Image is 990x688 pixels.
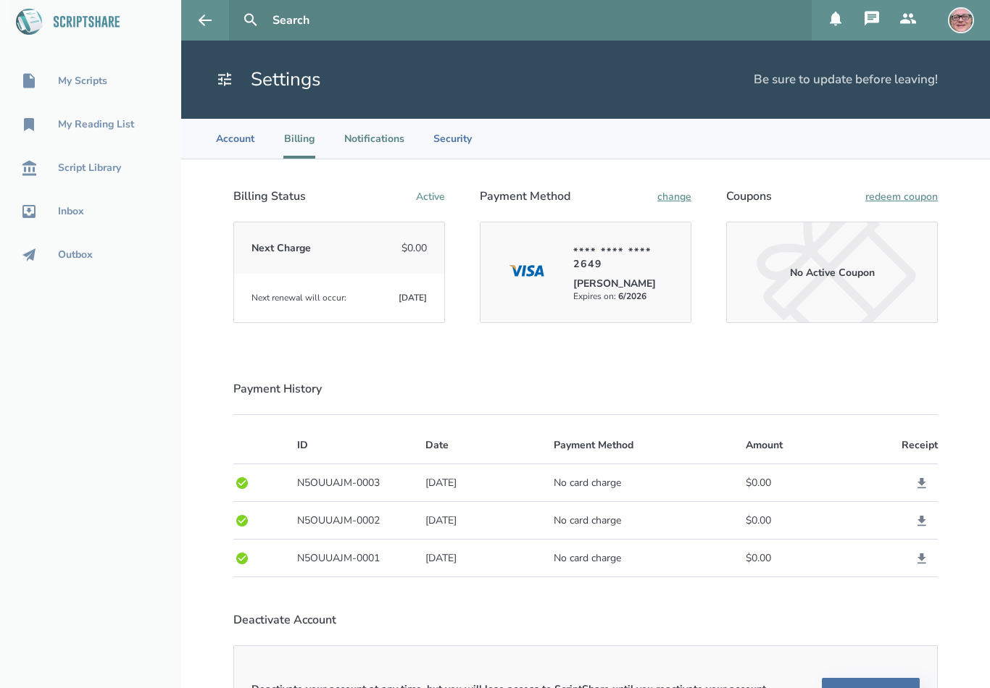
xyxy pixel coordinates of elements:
[746,438,783,452] div: Amount
[402,241,427,255] div: $0.00
[251,241,311,255] div: Next Charge
[58,249,93,261] div: Outbox
[865,190,938,204] button: redeem coupon
[433,119,472,159] li: Security
[297,476,380,490] div: N5OUUAJM-0003
[573,243,673,271] div: 2649
[754,72,938,88] div: Be sure to update before leaving!
[233,188,306,204] h2: Billing Status
[344,119,404,159] li: Notifications
[283,119,315,159] li: Billing
[233,550,251,567] svg: Payment success
[948,7,974,33] img: user_1750710343-crop.jpg
[233,512,251,529] svg: Payment success
[58,162,121,174] div: Script Library
[726,188,772,204] h2: Coupons
[554,551,621,565] div: No card charge
[746,551,771,565] div: $0.00
[573,277,673,290] div: [PERSON_NAME]
[746,476,771,490] div: $0.00
[425,551,457,565] div: [DATE]
[746,513,771,527] div: $0.00
[58,119,134,130] div: My Reading List
[554,438,633,452] div: Payment Method
[573,290,673,302] div: Expires on:
[425,476,457,490] div: [DATE]
[58,75,107,87] div: My Scripts
[657,190,691,204] button: change
[618,290,646,302] strong: 6 / 2026
[554,476,621,490] div: No card charge
[216,67,321,93] h1: Settings
[399,292,427,303] div: [DATE]
[906,467,938,499] a: View Receipt
[233,612,938,628] h2: Deactivate Account
[216,119,254,159] li: Account
[233,474,251,492] svg: Payment success
[906,542,938,574] a: View Receipt
[874,438,938,452] div: Receipt
[425,513,457,527] div: [DATE]
[297,513,380,527] div: N5OUUAJM-0002
[251,292,346,303] div: Next renewal will occur:
[297,551,380,565] div: N5OUUAJM-0001
[416,190,445,204] div: Active
[906,505,938,537] a: View Receipt
[58,206,84,217] div: Inbox
[790,266,875,280] div: No Active Coupon
[297,438,308,452] div: ID
[480,188,570,204] h2: Payment Method
[233,381,938,397] h2: Payment History
[425,438,449,452] div: Date
[554,513,621,527] div: No card charge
